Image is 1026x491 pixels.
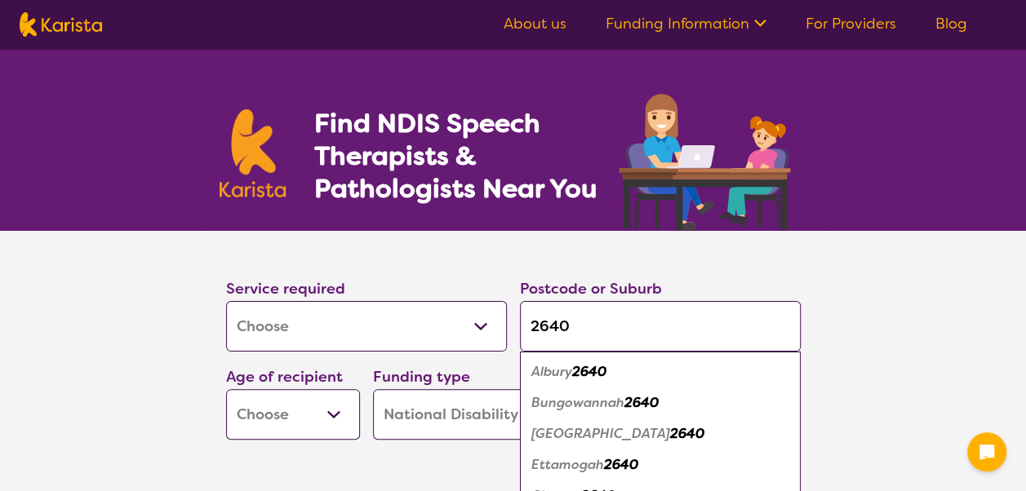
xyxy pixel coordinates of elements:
[531,394,624,411] em: Bungowannah
[624,394,659,411] em: 2640
[606,88,807,231] img: speech-therapy
[528,449,793,480] div: Ettamogah 2640
[313,107,615,205] h1: Find NDIS Speech Therapists & Pathologists Near You
[528,387,793,418] div: Bungowannah 2640
[226,367,343,387] label: Age of recipient
[531,425,670,442] em: [GEOGRAPHIC_DATA]
[935,14,967,33] a: Blog
[520,301,801,352] input: Type
[531,363,572,380] em: Albury
[528,356,793,387] div: Albury 2640
[220,109,286,197] img: Karista logo
[806,14,896,33] a: For Providers
[20,12,102,37] img: Karista logo
[670,425,704,442] em: 2640
[604,456,638,473] em: 2640
[373,367,470,387] label: Funding type
[504,14,566,33] a: About us
[226,279,345,299] label: Service required
[520,279,662,299] label: Postcode or Suburb
[606,14,766,33] a: Funding Information
[531,456,604,473] em: Ettamogah
[572,363,606,380] em: 2640
[528,418,793,449] div: East Albury 2640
